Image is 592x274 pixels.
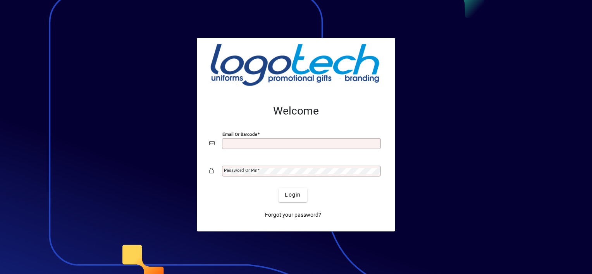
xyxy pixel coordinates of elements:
[279,188,307,202] button: Login
[209,104,383,118] h2: Welcome
[265,211,321,219] span: Forgot your password?
[262,208,324,222] a: Forgot your password?
[222,131,257,137] mat-label: Email or Barcode
[224,168,257,173] mat-label: Password or Pin
[285,191,301,199] span: Login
